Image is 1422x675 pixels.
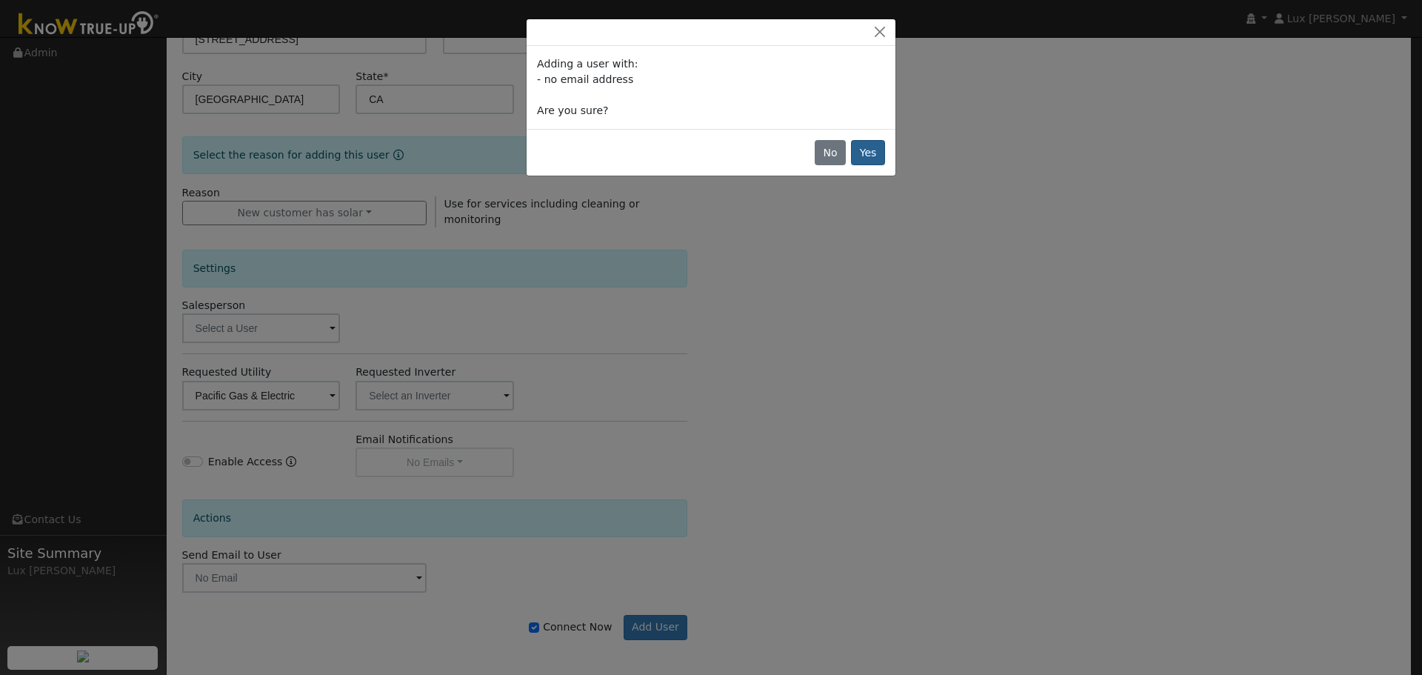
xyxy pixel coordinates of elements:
[537,73,633,85] span: - no email address
[537,104,608,116] span: Are you sure?
[537,58,638,70] span: Adding a user with:
[851,140,885,165] button: Yes
[869,24,890,40] button: Close
[815,140,846,165] button: No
